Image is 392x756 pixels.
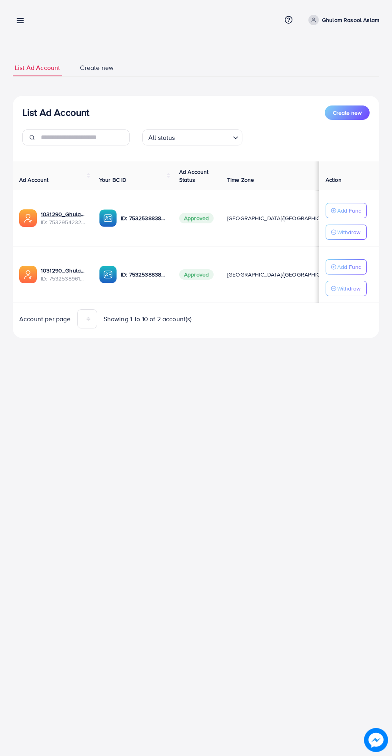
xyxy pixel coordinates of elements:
button: Create new [325,105,370,120]
a: 1031290_Ghulam Rasool Aslam 2_1753902599199 [41,210,86,218]
img: ic-ads-acc.e4c84228.svg [19,209,37,227]
button: Withdraw [326,225,367,240]
div: <span class='underline'>1031290_Ghulam Rasool Aslam_1753805901568</span></br>7532538961244635153 [41,267,86,283]
button: Add Fund [326,259,367,275]
h3: List Ad Account [22,107,89,118]
a: Ghulam Rasool Aslam [305,15,379,25]
span: Action [326,176,342,184]
p: Add Fund [337,206,362,215]
button: Add Fund [326,203,367,218]
p: ID: 7532538838637019152 [121,270,166,279]
img: ic-ba-acc.ded83a64.svg [99,266,117,283]
span: List Ad Account [15,63,60,72]
span: Showing 1 To 10 of 2 account(s) [104,314,192,324]
p: ID: 7532538838637019152 [121,213,166,223]
p: Add Fund [337,262,362,272]
p: Ghulam Rasool Aslam [322,15,379,25]
span: Time Zone [227,176,254,184]
span: [GEOGRAPHIC_DATA]/[GEOGRAPHIC_DATA] [227,214,338,222]
span: ID: 7532538961244635153 [41,275,86,283]
span: Your BC ID [99,176,127,184]
span: Account per page [19,314,71,324]
input: Search for option [178,130,230,143]
span: Create new [333,109,362,117]
a: 1031290_Ghulam Rasool Aslam_1753805901568 [41,267,86,275]
span: Ad Account Status [179,168,209,184]
span: Create new [80,63,114,72]
span: All status [147,132,177,143]
p: Withdraw [337,284,360,293]
span: ID: 7532954232266326017 [41,218,86,226]
img: image [364,728,388,752]
span: Approved [179,213,214,223]
img: ic-ads-acc.e4c84228.svg [19,266,37,283]
span: Approved [179,269,214,280]
img: ic-ba-acc.ded83a64.svg [99,209,117,227]
button: Withdraw [326,281,367,296]
span: Ad Account [19,176,49,184]
p: Withdraw [337,227,360,237]
div: Search for option [142,129,242,145]
div: <span class='underline'>1031290_Ghulam Rasool Aslam 2_1753902599199</span></br>7532954232266326017 [41,210,86,227]
span: [GEOGRAPHIC_DATA]/[GEOGRAPHIC_DATA] [227,271,338,279]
